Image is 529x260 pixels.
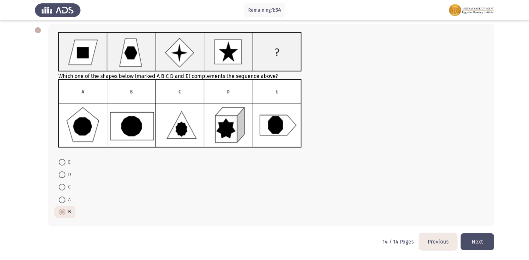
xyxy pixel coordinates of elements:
span: A [65,196,71,204]
div: Which one of the shapes below (marked A B C D and E) complements the sequence above? [58,32,484,149]
img: UkFYMDA4M0JfQ0FUXzIwMjEucG5nMTYyMjAzMjg3MDMxMw==.png [58,79,302,148]
span: D [65,171,71,179]
span: 1:34 [272,7,281,13]
span: C [65,183,71,191]
p: 14 / 14 Pages [382,239,414,245]
img: Assess Talent Management logo [35,1,81,19]
p: Remaining: [248,6,281,14]
span: E [65,158,70,166]
button: load previous page [419,233,457,250]
img: UkFYMDA4M0FfMjAyMS5wbmcxNjIyMDMyODMxMzEy.png [58,32,302,72]
img: Assessment logo of FOCUS Assessment 3 Modules EN [448,1,494,19]
button: load next page [461,233,494,250]
span: B [65,208,71,216]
